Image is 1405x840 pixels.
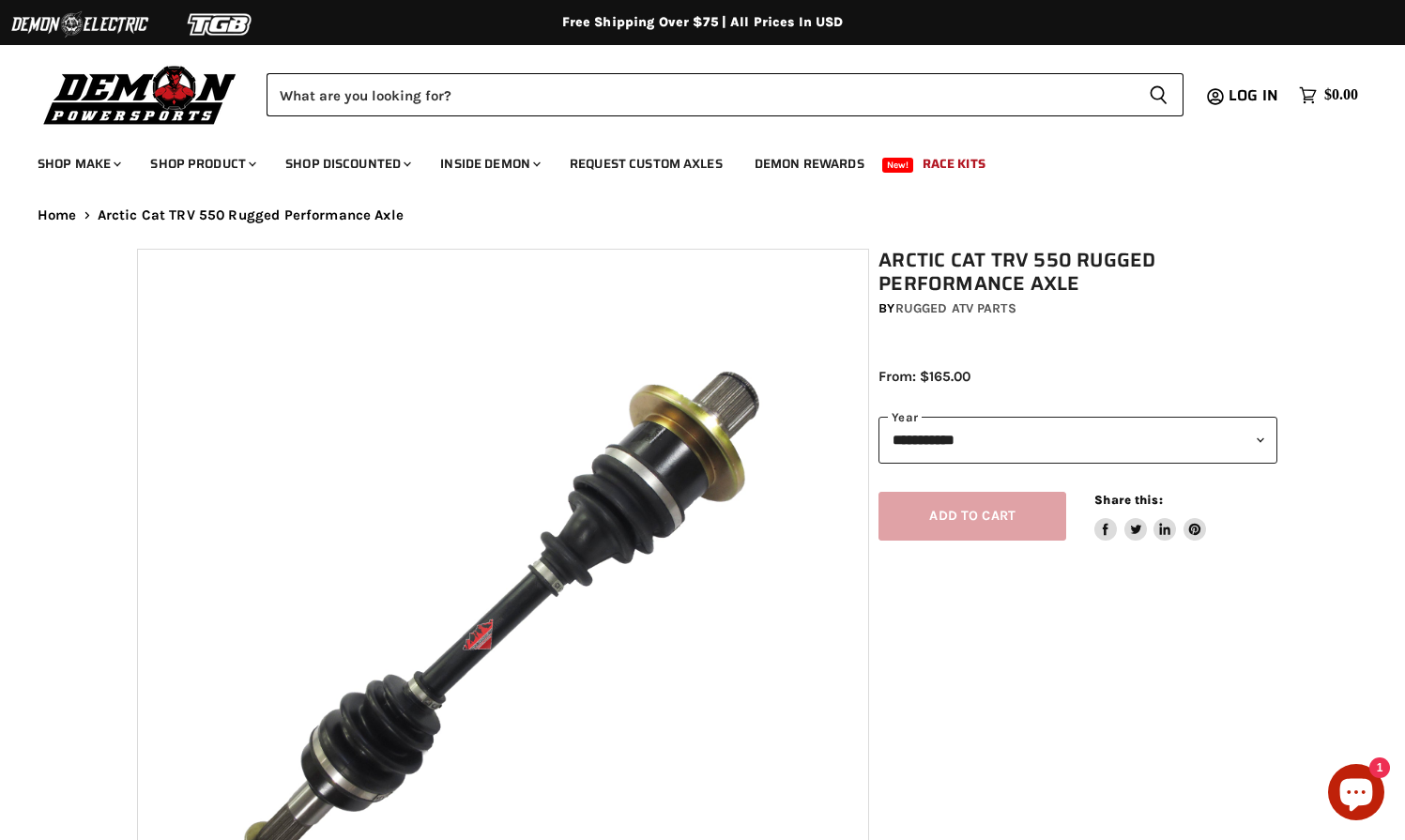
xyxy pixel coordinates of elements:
span: Log in [1229,84,1278,107]
span: Arctic Cat TRV 550 Rugged Performance Axle [98,207,404,223]
aside: Share this: [1094,492,1206,542]
span: From: $165.00 [878,368,970,385]
span: Share this: [1094,493,1162,507]
a: Shop Make [23,145,132,183]
a: Rugged ATV Parts [895,300,1016,316]
a: Race Kits [909,145,1000,183]
form: Product [267,73,1184,116]
button: Search [1134,73,1184,116]
input: Search [267,73,1134,116]
a: Home [38,207,77,223]
img: TGB Logo 2 [150,7,291,42]
inbox-online-store-chat: Shopify online store chat [1322,764,1390,825]
a: Demon Rewards [741,145,878,183]
select: year [878,417,1277,463]
span: New! [882,158,914,173]
a: Log in [1220,87,1290,104]
img: Demon Electric Logo 2 [9,7,150,42]
span: $0.00 [1324,86,1358,104]
a: Shop Discounted [271,145,422,183]
h1: Arctic Cat TRV 550 Rugged Performance Axle [878,249,1277,296]
div: by [878,298,1277,319]
a: Inside Demon [426,145,552,183]
ul: Main menu [23,137,1353,183]
a: Shop Product [136,145,267,183]
a: Request Custom Axles [556,145,737,183]
a: $0.00 [1290,82,1367,109]
img: Demon Powersports [38,61,243,128]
